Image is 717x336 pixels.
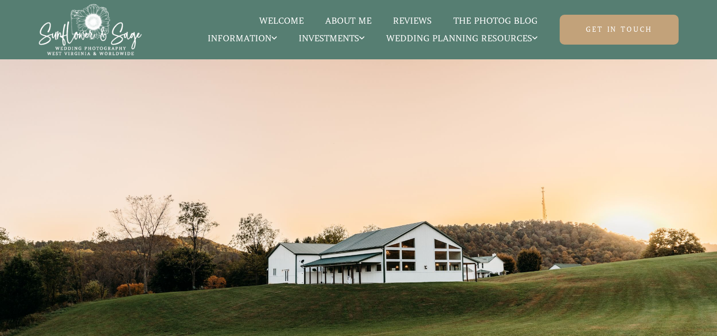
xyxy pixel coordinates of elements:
[288,32,375,45] a: Investments
[382,15,443,27] a: Reviews
[375,32,548,45] a: Wedding Planning Resources
[386,34,537,43] span: Wedding Planning Resources
[299,34,364,43] span: Investments
[208,34,277,43] span: Information
[560,15,679,44] a: Get in touch
[38,4,143,56] img: Sunflower & Sage Wedding Photography
[443,15,548,27] a: The Photog Blog
[248,15,314,27] a: Welcome
[197,32,288,45] a: Information
[586,25,653,34] span: Get in touch
[314,15,382,27] a: About Me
